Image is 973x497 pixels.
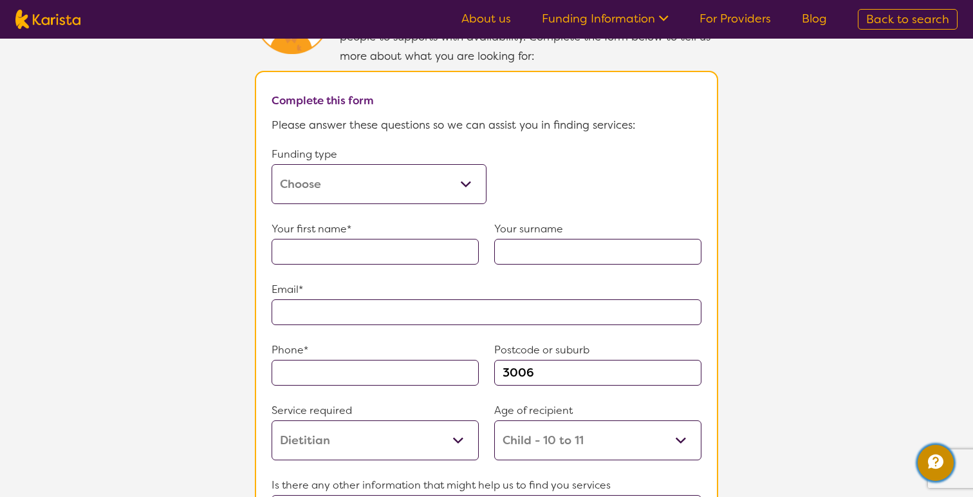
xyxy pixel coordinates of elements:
a: About us [461,11,511,26]
a: Blog [802,11,827,26]
p: Your first name* [272,220,479,239]
button: Channel Menu [918,445,954,481]
p: Postcode or suburb [494,341,701,360]
p: Email* [272,280,701,299]
span: Back to search [866,12,949,27]
p: Service required [272,401,479,420]
a: For Providers [700,11,771,26]
p: Phone* [272,341,479,360]
b: Complete this form [272,93,374,108]
a: Funding Information [542,11,669,26]
img: Karista logo [15,10,80,29]
p: Is there any other information that might help us to find you services [272,476,701,495]
a: Back to search [858,9,958,30]
p: Age of recipient [494,401,701,420]
p: Your surname [494,220,701,239]
p: Please answer these questions so we can assist you in finding services: [272,115,701,135]
p: Funding type [272,145,486,164]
